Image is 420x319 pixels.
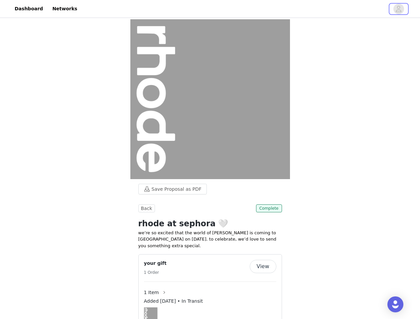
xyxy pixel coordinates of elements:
a: Dashboard [11,1,47,16]
button: Back [138,204,155,212]
span: Added [DATE] • In Transit [144,298,203,305]
span: Complete [256,204,282,212]
button: View [250,260,276,273]
button: Save Proposal as PDF [138,184,207,194]
span: 1 Item [144,289,159,296]
h1: rhode at sephora 🤍 [138,218,282,230]
img: campaign image [130,19,290,179]
h5: 1 Order [144,269,167,275]
a: Networks [48,1,81,16]
div: Open Intercom Messenger [387,296,403,312]
h4: your gift [144,260,167,267]
div: avatar [395,4,402,14]
p: we’re so excited that the world of [PERSON_NAME] is coming to [GEOGRAPHIC_DATA] on [DATE]. to cel... [138,230,282,249]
